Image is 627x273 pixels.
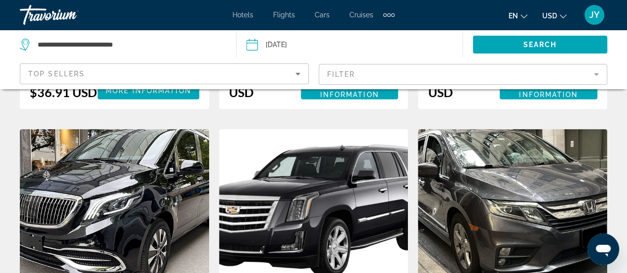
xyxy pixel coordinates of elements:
[349,11,373,19] a: Cruises
[523,41,557,49] span: Search
[587,233,619,265] iframe: Button to launch messaging window
[106,86,191,94] span: More Information
[542,12,557,20] span: USD
[315,11,330,19] a: Cars
[246,30,462,59] button: Date: Oct 4, 2025
[273,11,295,19] a: Flights
[581,4,607,25] button: User Menu
[98,81,199,99] button: More Information
[232,11,253,19] a: Hotels
[589,10,600,20] span: JY
[28,70,85,78] span: Top Sellers
[383,7,395,23] button: Extra navigation items
[320,82,379,98] span: More Information
[500,81,597,99] button: More Information
[542,8,567,23] button: Change currency
[509,8,527,23] button: Change language
[473,36,607,54] button: Search
[30,84,97,99] div: $36.91 USD
[20,2,119,28] a: Travorium
[509,12,518,20] span: en
[319,63,608,85] button: Filter
[519,82,578,98] span: More Information
[301,81,399,99] button: More Information
[28,68,300,80] mat-select: Sort by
